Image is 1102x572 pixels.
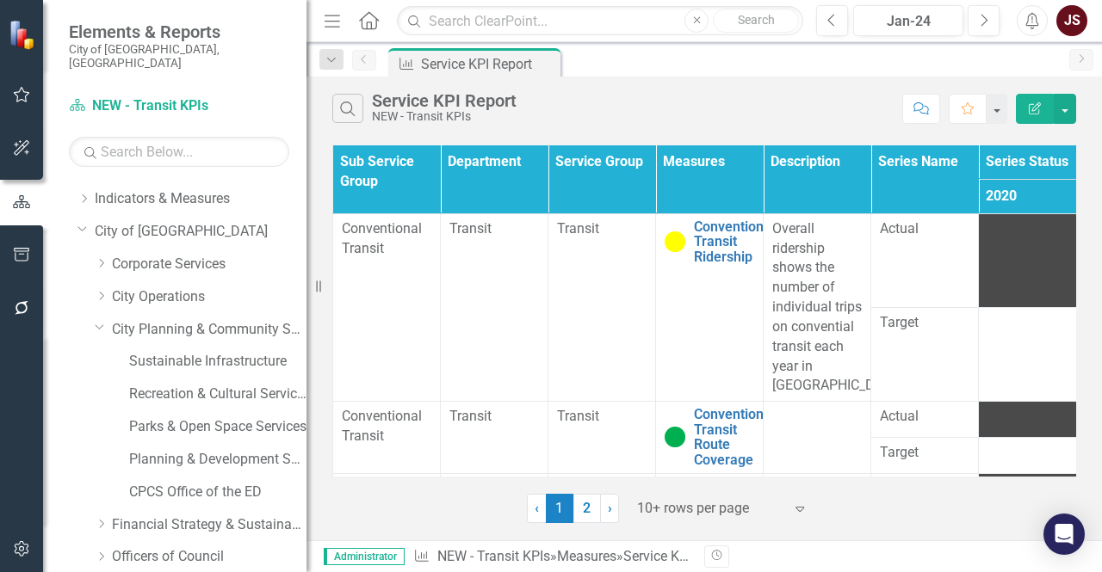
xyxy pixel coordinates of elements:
a: Financial Strategy & Sustainability [112,515,306,535]
a: Conventional Transit Ridership [694,219,775,265]
div: » » [413,547,691,567]
a: Corporate Services [112,255,306,274]
span: Target [880,443,969,463]
a: Planning & Development Services [129,450,306,470]
small: City of [GEOGRAPHIC_DATA], [GEOGRAPHIC_DATA] [69,42,289,71]
td: Double-Click to Edit [871,473,979,509]
a: Indicators & Measures [95,189,306,209]
span: Transit [449,220,492,237]
span: Target [880,313,969,333]
td: Double-Click to Edit [333,402,441,473]
a: Conventional Transit Route Coverage [694,407,775,467]
div: Service KPI Report [372,91,517,110]
td: Double-Click to Edit [441,473,548,544]
span: › [608,500,612,516]
a: City Planning & Community Services [112,320,306,340]
input: Search Below... [69,137,289,167]
a: City of [GEOGRAPHIC_DATA] [95,222,306,242]
td: Double-Click to Edit [979,307,1087,401]
span: Actual [880,407,969,427]
a: CPCS Office of the ED [129,483,306,502]
input: Search ClearPoint... [397,6,803,36]
span: ‹ [535,500,539,516]
span: Actual [880,219,969,239]
td: Double-Click to Edit Right Click for Context Menu [656,402,764,473]
td: Double-Click to Edit [548,213,656,402]
div: Open Intercom Messenger [1043,514,1085,555]
td: Double-Click to Edit [333,473,441,544]
td: Double-Click to Edit [548,402,656,473]
td: Double-Click to Edit [871,307,979,401]
a: 2 [573,494,601,523]
a: Measures [557,548,616,564]
span: Transit [449,408,492,424]
img: On Target [665,427,685,447]
span: Search [738,13,775,27]
td: Double-Click to Edit [871,213,979,307]
div: Service KPI Report [623,548,734,564]
td: Double-Click to Edit [333,213,441,402]
a: Officers of Council [112,547,306,567]
div: Service KPI Report [421,53,556,75]
td: Double-Click to Edit [441,402,548,473]
td: Double-Click to Edit [979,213,1087,307]
span: Transit [557,408,599,424]
button: Jan-24 [853,5,963,36]
td: Double-Click to Edit Right Click for Context Menu [656,473,764,544]
span: Elements & Reports [69,22,289,42]
a: NEW - Transit KPIs [437,548,550,564]
span: 1 [546,494,573,523]
span: Administrator [324,548,405,565]
td: Double-Click to Edit [979,402,1087,438]
td: Double-Click to Edit [871,402,979,438]
button: JS [1056,5,1087,36]
td: Double-Click to Edit Right Click for Context Menu [656,213,764,402]
img: ClearPoint Strategy [9,20,39,50]
a: Sustainable Infrastructure [129,352,306,372]
td: Double-Click to Edit [764,473,871,544]
td: Double-Click to Edit [764,213,871,402]
a: City Operations [112,287,306,307]
td: Double-Click to Edit [548,473,656,544]
a: Parks & Open Space Services [129,417,306,437]
div: Jan-24 [859,11,957,32]
div: NEW - Transit KPIs [372,110,517,123]
span: Conventional Transit [342,220,422,256]
span: Conventional Transit [342,408,422,444]
p: Overall ridership shows the number of individual trips on convential transit each year in [GEOGRA... [772,219,862,397]
td: Double-Click to Edit [871,437,979,473]
td: Double-Click to Edit [441,213,548,402]
button: Search [713,9,799,33]
a: NEW - Transit KPIs [69,96,284,116]
span: Transit [557,220,599,237]
td: Double-Click to Edit [979,437,1087,473]
td: Double-Click to Edit [979,473,1087,509]
td: Double-Click to Edit [764,402,871,473]
img: Vulnerable [665,231,685,252]
a: Recreation & Cultural Services [129,384,306,404]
